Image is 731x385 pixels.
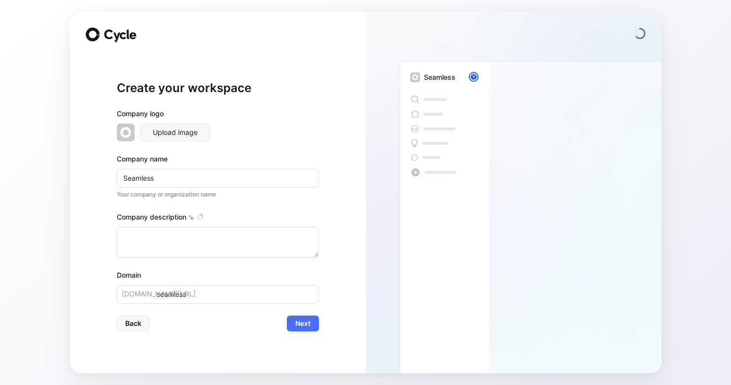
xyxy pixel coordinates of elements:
div: Y [470,73,478,81]
div: Company logo [117,108,319,124]
img: workspace-default-logo-wX5zAyuM.png [117,124,135,141]
h1: Create your workspace [117,80,319,96]
span: Next [295,318,311,329]
button: Next [287,316,319,331]
button: Back [117,316,150,331]
div: Seamless [424,71,455,83]
button: Upload image [140,124,210,141]
div: Company description [117,211,319,227]
div: Company name [117,153,319,165]
input: Example [117,169,319,188]
p: Your company or organization name [117,190,319,199]
span: Upload image [153,127,198,138]
img: workspace-default-logo-wX5zAyuM.png [410,72,420,82]
span: [DOMAIN_NAME][URL] [122,288,196,300]
span: Back [125,318,141,329]
div: Domain [117,269,319,281]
